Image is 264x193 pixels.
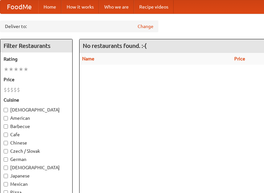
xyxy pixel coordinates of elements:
[4,124,8,129] input: Barbecue
[10,86,14,93] li: $
[4,107,69,113] label: [DEMOGRAPHIC_DATA]
[99,0,134,14] a: Who we are
[4,108,8,112] input: [DEMOGRAPHIC_DATA]
[14,86,17,93] li: $
[9,66,14,73] li: ★
[4,97,69,103] h5: Cuisine
[4,174,8,178] input: Japanese
[82,56,94,61] a: Name
[4,131,69,138] label: Cafe
[14,66,18,73] li: ★
[4,164,69,171] label: [DEMOGRAPHIC_DATA]
[4,182,8,186] input: Mexican
[4,149,8,153] input: Czech / Slovak
[4,140,69,146] label: Chinese
[4,173,69,179] label: Japanese
[4,123,69,130] label: Barbecue
[17,86,20,93] li: $
[234,56,245,61] a: Price
[4,181,69,187] label: Mexican
[4,116,8,120] input: American
[4,76,69,83] h5: Price
[4,156,69,163] label: German
[61,0,99,14] a: How it works
[4,141,8,145] input: Chinese
[7,86,10,93] li: $
[134,0,174,14] a: Recipe videos
[4,166,8,170] input: [DEMOGRAPHIC_DATA]
[38,0,61,14] a: Home
[4,133,8,137] input: Cafe
[4,115,69,121] label: American
[4,157,8,162] input: German
[4,66,9,73] li: ★
[4,148,69,154] label: Czech / Slovak
[0,39,72,52] h4: Filter Restaurants
[83,43,147,49] ng-pluralize: No restaurants found. :-(
[18,66,23,73] li: ★
[0,0,38,14] a: FoodMe
[138,23,153,30] a: Change
[4,86,7,93] li: $
[4,56,69,62] h5: Rating
[23,66,28,73] li: ★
